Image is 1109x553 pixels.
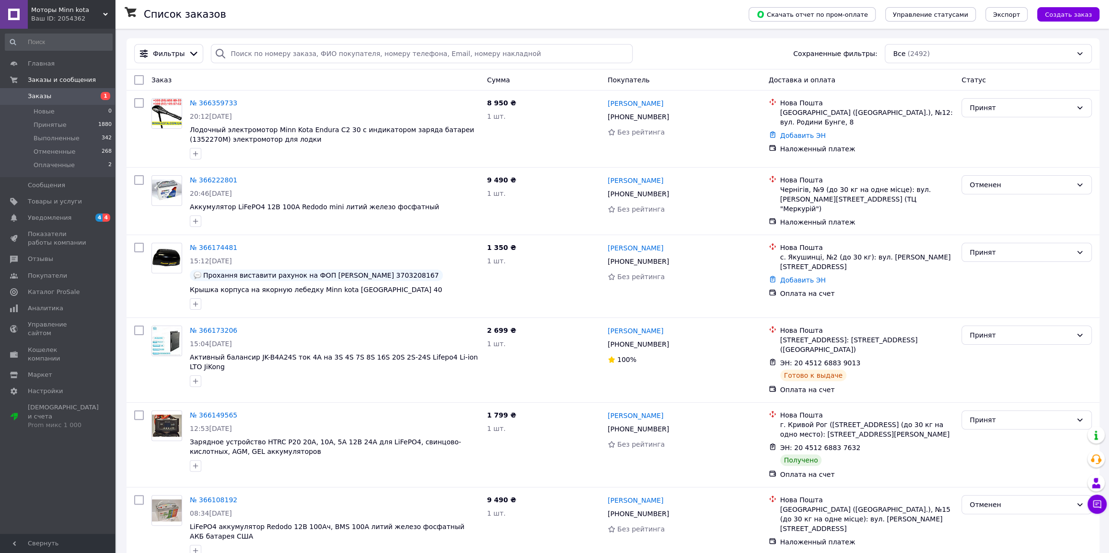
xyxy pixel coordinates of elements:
div: Принят [970,415,1072,425]
span: Главная [28,59,55,68]
a: № 366359733 [190,99,237,107]
span: Сообщения [28,181,65,190]
span: 15:04[DATE] [190,340,232,348]
span: [PHONE_NUMBER] [608,190,669,198]
a: [PERSON_NAME] [608,326,663,336]
span: 1 350 ₴ [487,244,516,251]
span: Управление сайтом [28,320,89,338]
span: Оплаченные [34,161,75,169]
span: 8 950 ₴ [487,99,516,107]
span: 2 [108,161,112,169]
div: Нова Пошта [780,98,954,108]
a: [PERSON_NAME] [608,496,663,505]
div: Нова Пошта [780,175,954,185]
a: Фото товару [151,98,182,129]
span: 08:34[DATE] [190,509,232,517]
span: 1 шт. [487,425,506,432]
div: Ваш ID: 2054362 [31,14,115,23]
button: Скачать отчет по пром-оплате [749,7,876,22]
span: 1880 [98,121,112,129]
a: Добавить ЭН [780,276,826,284]
span: Моторы Minn kota [31,6,103,14]
span: 4 [103,214,110,222]
div: [GEOGRAPHIC_DATA] ([GEOGRAPHIC_DATA].), №12: вул. Родини Бунге, 8 [780,108,954,127]
div: [STREET_ADDRESS]: [STREET_ADDRESS] ([GEOGRAPHIC_DATA]) [780,335,954,354]
span: Новые [34,107,55,116]
div: Принят [970,330,1072,340]
a: Аккумулятор LiFePO4 12В 100А Redodo mini литий железо фосфатный [190,203,439,211]
a: [PERSON_NAME] [608,411,663,420]
span: 15:12[DATE] [190,257,232,265]
span: 1 шт. [487,340,506,348]
span: 1 [101,92,110,100]
span: Аналитика [28,304,63,313]
span: Показатели работы компании [28,230,89,247]
span: 1 шт. [487,190,506,197]
span: Доставка и оплата [769,76,835,84]
img: Фото товару [152,99,182,128]
span: [PHONE_NUMBER] [608,340,669,348]
div: Нова Пошта [780,326,954,335]
span: Покупатель [608,76,650,84]
img: Фото товару [152,499,182,522]
span: Каталог ProSale [28,288,80,296]
button: Экспорт [985,7,1028,22]
a: № 366173206 [190,327,237,334]
a: Фото товару [151,495,182,526]
div: Отменен [970,180,1072,190]
img: Фото товару [152,180,182,202]
span: Лодочный электромотор Minn Kota Endura C2 30 с индикатором заряда батареи (1352270M) электромотор... [190,126,474,143]
div: Получено [780,454,822,466]
span: Экспорт [993,11,1020,18]
div: с. Якушинці, №2 (до 30 кг): вул. [PERSON_NAME][STREET_ADDRESS] [780,252,954,271]
span: Скачать отчет по пром-оплате [756,10,868,19]
span: Без рейтинга [617,128,665,136]
a: Фото товару [151,410,182,441]
span: Уведомления [28,214,71,222]
span: Отзывы [28,255,53,263]
span: Покупатели [28,271,67,280]
span: Управление статусами [893,11,968,18]
span: Заказ [151,76,172,84]
div: Готово к выдаче [780,370,846,381]
span: 1 шт. [487,113,506,120]
div: Наложенный платеж [780,537,954,547]
a: Фото товару [151,326,182,356]
button: Управление статусами [885,7,976,22]
a: Активный балансир JK-B4A24S ток 4А на 3S 4S 7S 8S 16S 20S 2S-24S Lifepo4 Li-ion LTO JiKong [190,353,478,371]
a: № 366149565 [190,411,237,419]
div: Оплата на счет [780,289,954,298]
div: Принят [970,247,1072,258]
a: Фото товару [151,243,182,273]
a: Крышка корпуса на якорную лебедку Minn kota [GEOGRAPHIC_DATA] 40 [190,286,442,293]
span: Фильтры [153,49,185,58]
div: Prom микс 1 000 [28,421,99,429]
span: Кошелек компании [28,346,89,363]
span: [PHONE_NUMBER] [608,425,669,433]
div: Наложенный платеж [780,217,954,227]
img: Фото товару [152,326,182,356]
a: Зарядное устройство HTRC P20 20А, 10А, 5А 12В 24А для LiFePO4, свинцово-кислотных, AGM, GEL аккум... [190,438,461,455]
span: Настройки [28,387,63,395]
span: Статус [961,76,986,84]
img: :speech_balloon: [194,271,201,279]
img: Фото товару [152,415,182,437]
span: [PHONE_NUMBER] [608,113,669,121]
a: [PERSON_NAME] [608,99,663,108]
span: 9 490 ₴ [487,496,516,504]
div: Нова Пошта [780,243,954,252]
div: Оплата на счет [780,470,954,479]
span: 4 [95,214,103,222]
span: Принятые [34,121,67,129]
span: Маркет [28,371,52,379]
span: Отмененные [34,147,75,156]
a: № 366222801 [190,176,237,184]
span: Сохраненные фильтры: [793,49,877,58]
span: 1 799 ₴ [487,411,516,419]
a: LiFePO4 аккумулятор Redodo 12В 100Ач, BMS 100А литий железо фосфатный АКБ батарея США [190,523,464,540]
